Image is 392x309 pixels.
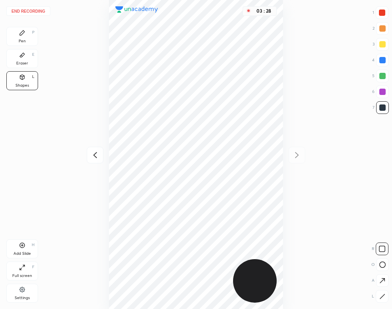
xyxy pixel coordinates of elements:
div: 3 [373,38,389,51]
div: P [32,30,34,34]
div: 2 [373,22,389,35]
div: Add Slide [13,252,31,256]
div: 6 [372,85,389,98]
div: L [32,75,34,79]
div: Pen [19,39,26,43]
div: 1 [373,6,388,19]
div: O [371,258,389,271]
button: End recording [6,6,50,16]
div: H [32,243,34,247]
img: logo.38c385cc.svg [115,6,158,13]
div: Settings [15,296,30,300]
div: L [372,290,388,303]
div: E [32,53,34,57]
div: R [372,243,388,255]
div: 7 [373,101,389,114]
div: A [372,274,389,287]
div: Full screen [12,274,32,278]
div: F [32,265,34,269]
div: 5 [372,70,389,82]
div: 03 : 28 [254,8,273,14]
div: Shapes [15,83,29,87]
div: Eraser [16,61,28,65]
div: 4 [372,54,389,66]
